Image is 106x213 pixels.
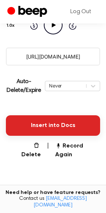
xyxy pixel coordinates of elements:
a: [EMAIL_ADDRESS][DOMAIN_NAME] [33,196,87,208]
div: Never [49,82,82,89]
span: | [47,142,49,159]
span: Contact us [4,196,102,209]
a: Beep [7,5,49,19]
button: 1.0x [6,19,17,32]
button: Record Again [55,142,100,159]
p: Auto-Delete/Expire [6,77,42,95]
button: Insert into Docs [6,115,100,136]
a: Log Out [63,3,99,20]
button: Delete [15,142,41,159]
